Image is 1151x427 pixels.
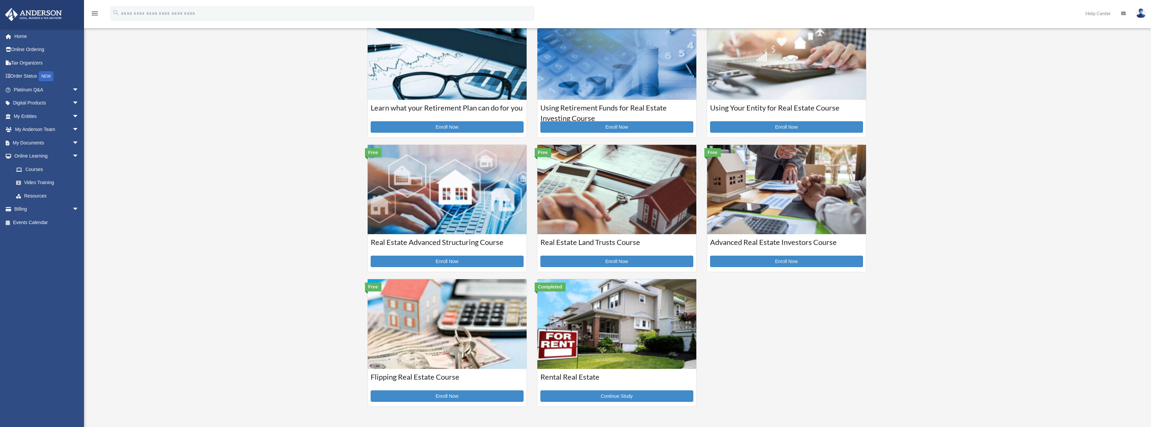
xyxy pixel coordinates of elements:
[72,123,86,137] span: arrow_drop_down
[704,148,721,157] div: Free
[9,176,89,189] a: Video Training
[112,9,120,16] i: search
[1136,8,1146,18] img: User Pic
[91,9,99,17] i: menu
[5,96,89,110] a: Digital Productsarrow_drop_down
[540,121,693,133] a: Enroll Now
[5,203,89,216] a: Billingarrow_drop_down
[371,390,524,402] a: Enroll Now
[710,103,863,120] h3: Using Your Entity for Real Estate Course
[535,148,551,157] div: Free
[5,136,89,150] a: My Documentsarrow_drop_down
[5,150,89,163] a: Online Learningarrow_drop_down
[371,237,524,254] h3: Real Estate Advanced Structuring Course
[540,390,693,402] a: Continue Study
[371,121,524,133] a: Enroll Now
[9,163,86,176] a: Courses
[5,56,89,70] a: Tax Organizers
[5,216,89,229] a: Events Calendar
[540,237,693,254] h3: Real Estate Land Trusts Course
[371,372,524,389] h3: Flipping Real Estate Course
[710,256,863,267] a: Enroll Now
[365,148,382,157] div: Free
[535,283,566,291] div: Completed
[72,136,86,150] span: arrow_drop_down
[371,103,524,120] h3: Learn what your Retirement Plan can do for you
[72,96,86,110] span: arrow_drop_down
[5,70,89,83] a: Order StatusNEW
[540,256,693,267] a: Enroll Now
[371,256,524,267] a: Enroll Now
[72,110,86,123] span: arrow_drop_down
[710,237,863,254] h3: Advanced Real Estate Investors Course
[540,103,693,120] h3: Using Retirement Funds for Real Estate Investing Course
[5,30,89,43] a: Home
[39,71,53,81] div: NEW
[540,372,693,389] h3: Rental Real Estate
[91,12,99,17] a: menu
[5,43,89,56] a: Online Ordering
[365,283,382,291] div: Free
[5,83,89,96] a: Platinum Q&Aarrow_drop_down
[3,8,64,21] img: Anderson Advisors Platinum Portal
[5,123,89,136] a: My Anderson Teamarrow_drop_down
[5,110,89,123] a: My Entitiesarrow_drop_down
[72,203,86,216] span: arrow_drop_down
[72,150,86,163] span: arrow_drop_down
[710,121,863,133] a: Enroll Now
[9,189,89,203] a: Resources
[72,83,86,97] span: arrow_drop_down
